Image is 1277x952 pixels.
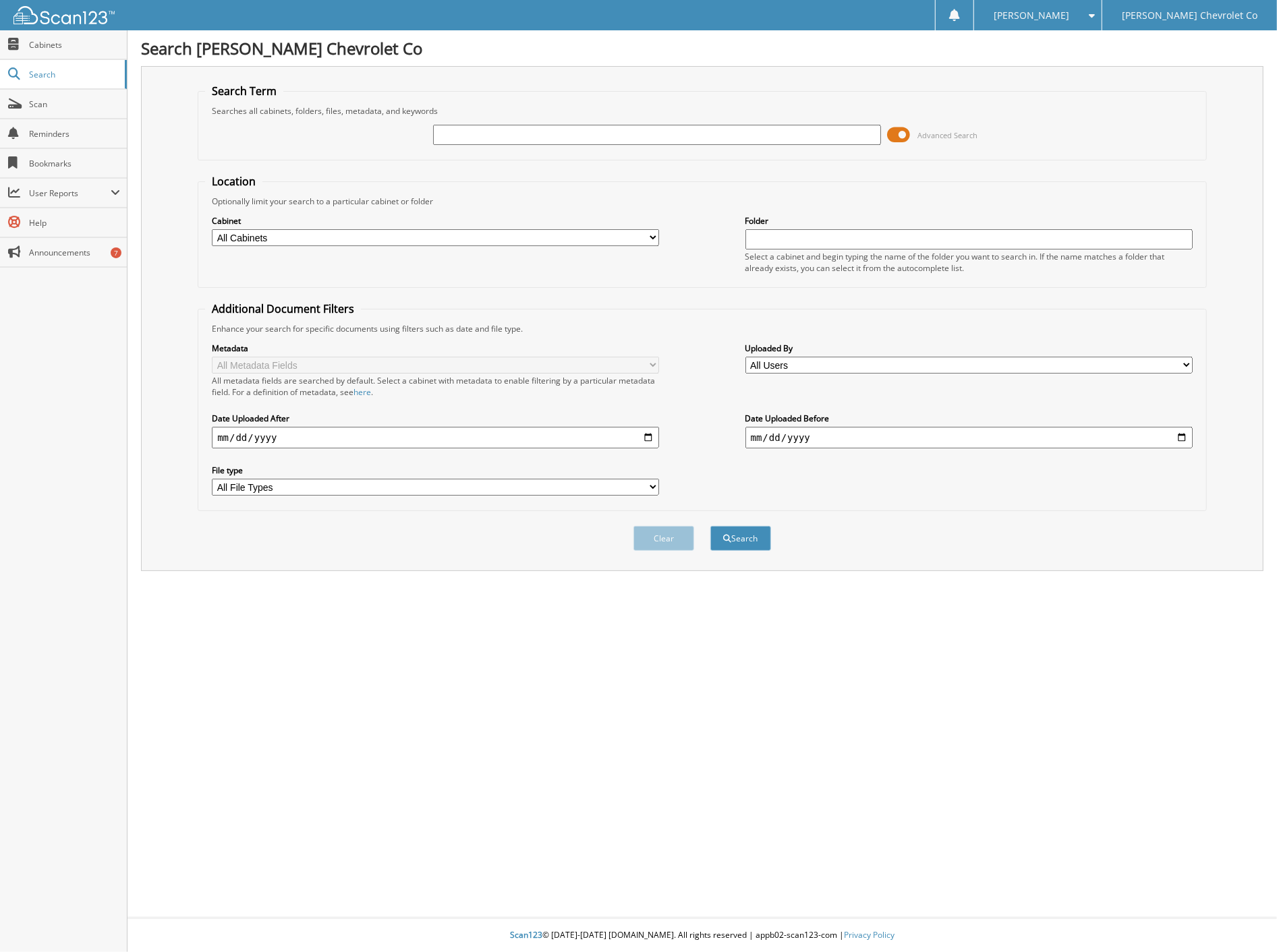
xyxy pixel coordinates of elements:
span: Announcements [29,247,120,258]
legend: Search Term [205,84,283,98]
span: [PERSON_NAME] [994,11,1069,20]
span: Advanced Search [918,130,978,140]
span: Scan [29,98,120,110]
h1: Search [PERSON_NAME] Chevrolet Co [141,37,1264,59]
input: start [212,427,659,448]
span: Scan123 [510,929,542,941]
span: Search [29,69,118,80]
button: Clear [633,526,694,551]
label: Metadata [212,343,659,354]
label: File type [212,465,659,476]
span: Bookmarks [29,158,120,169]
span: User Reports [29,187,111,199]
div: Searches all cabinets, folders, files, metadata, and keywords [205,105,1199,117]
img: scan123-logo-white.svg [13,6,115,24]
a: here [353,386,371,398]
div: All metadata fields are searched by default. Select a cabinet with metadata to enable filtering b... [212,375,659,398]
span: Reminders [29,128,120,140]
label: Folder [745,215,1193,227]
span: Cabinets [29,39,120,51]
span: [PERSON_NAME] Chevrolet Co [1122,11,1257,20]
div: Optionally limit your search to a particular cabinet or folder [205,196,1199,207]
div: Enhance your search for specific documents using filters such as date and file type. [205,323,1199,334]
input: end [745,427,1193,448]
legend: Additional Document Filters [205,301,361,316]
label: Cabinet [212,215,659,227]
a: Privacy Policy [844,929,895,941]
label: Date Uploaded Before [745,413,1193,424]
label: Uploaded By [745,343,1193,354]
div: Select a cabinet and begin typing the name of the folder you want to search in. If the name match... [745,251,1193,274]
span: Help [29,217,120,229]
label: Date Uploaded After [212,413,659,424]
button: Search [710,526,771,551]
div: 7 [111,247,121,258]
div: © [DATE]-[DATE] [DOMAIN_NAME]. All rights reserved | appb02-scan123-com | [127,919,1277,952]
legend: Location [205,174,262,189]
